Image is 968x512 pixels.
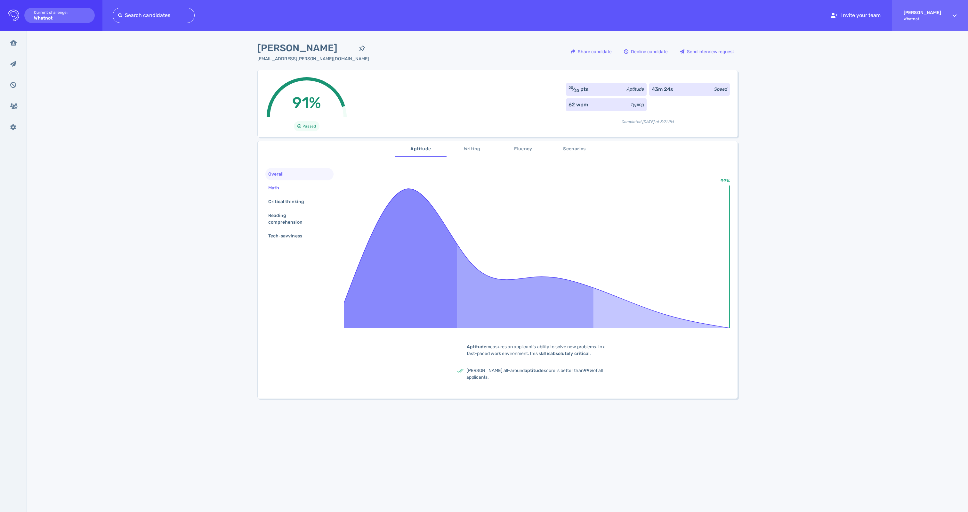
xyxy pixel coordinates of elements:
sub: 20 [574,88,579,93]
div: Reading comprehension [267,211,327,227]
div: Share candidate [568,44,615,59]
div: Typing [631,101,644,108]
b: absolutely critical [550,351,590,356]
div: Tech-savviness [267,231,310,241]
div: Critical thinking [267,197,312,206]
div: Decline candidate [621,44,671,59]
span: Passed [302,122,316,130]
div: 62 wpm [569,101,588,109]
b: 99% [584,368,593,373]
div: Speed [714,86,727,93]
div: Completed [DATE] at 3:21 PM [566,114,730,125]
span: [PERSON_NAME] all-around score is better than of all applicants. [466,368,603,380]
span: Whatnot [904,17,941,21]
span: Writing [450,145,494,153]
div: Aptitude [627,86,644,93]
sup: 20 [569,86,573,90]
span: Scenarios [553,145,596,153]
button: Send interview request [676,44,738,59]
div: Math [267,183,287,193]
div: 43m 24s [652,86,673,93]
span: 91% [292,94,321,112]
div: measures an applicant's ability to solve new problems. In a fast-paced work environment, this ski... [457,343,617,357]
span: Aptitude [399,145,443,153]
button: Share candidate [567,44,615,59]
span: [PERSON_NAME] [257,41,355,55]
b: aptitude [525,368,544,373]
div: ⁄ pts [569,86,589,93]
b: Aptitude [467,344,486,350]
button: Decline candidate [620,44,671,59]
text: 99% [721,178,730,184]
strong: [PERSON_NAME] [904,10,941,15]
div: Overall [267,169,291,179]
span: Fluency [502,145,545,153]
div: Click to copy the email address [257,55,369,62]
